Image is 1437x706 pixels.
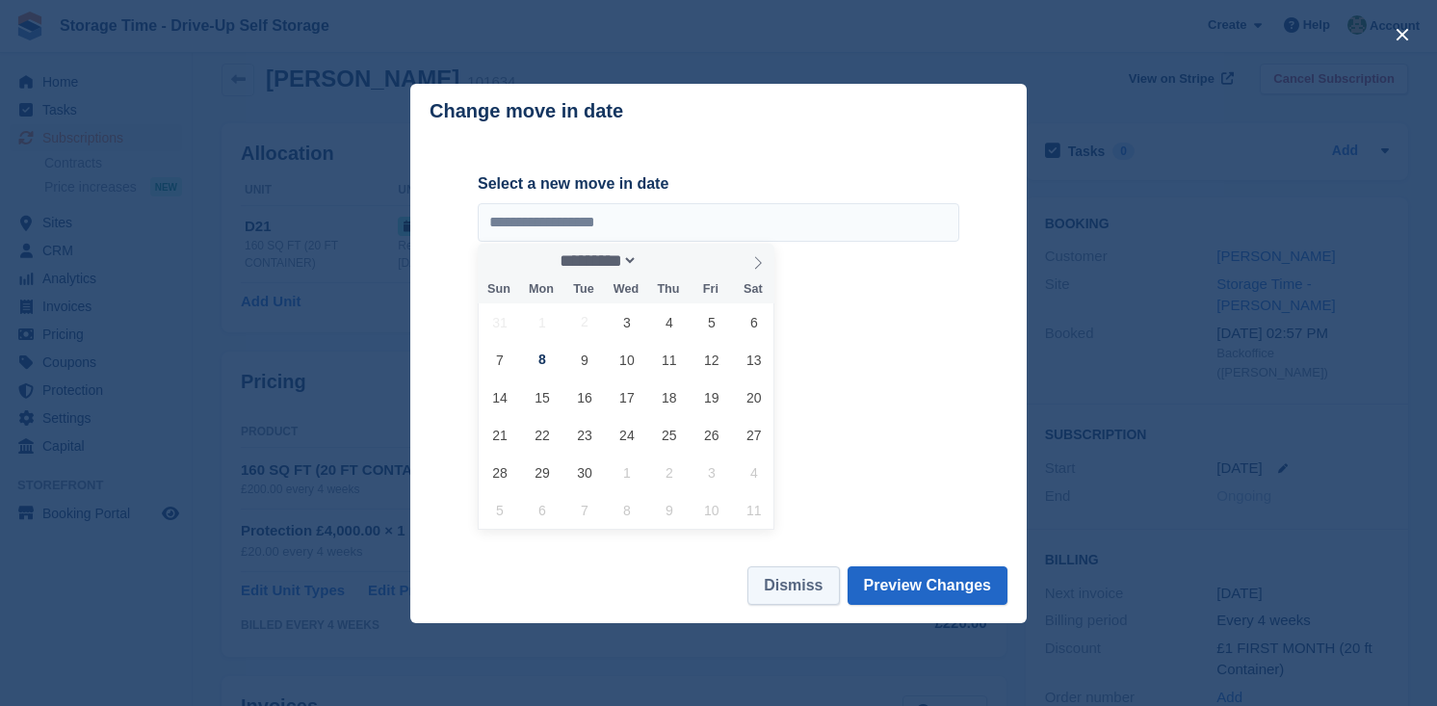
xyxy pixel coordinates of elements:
[481,303,518,341] span: August 31, 2025
[692,341,730,379] span: September 12, 2025
[735,491,772,529] span: October 11, 2025
[562,283,605,296] span: Tue
[735,379,772,416] span: September 20, 2025
[650,341,688,379] span: September 11, 2025
[1387,19,1418,50] button: close
[481,454,518,491] span: September 28, 2025
[608,491,645,529] span: October 8, 2025
[692,454,730,491] span: October 3, 2025
[478,283,520,296] span: Sun
[565,341,603,379] span: September 9, 2025
[608,454,645,491] span: October 1, 2025
[747,566,839,605] button: Dismiss
[735,303,772,341] span: September 6, 2025
[554,250,639,271] select: Month
[735,341,772,379] span: September 13, 2025
[565,491,603,529] span: October 7, 2025
[481,379,518,416] span: September 14, 2025
[735,454,772,491] span: October 4, 2025
[647,283,690,296] span: Thu
[523,416,561,454] span: September 22, 2025
[650,303,688,341] span: September 4, 2025
[638,250,698,271] input: Year
[608,341,645,379] span: September 10, 2025
[692,491,730,529] span: October 10, 2025
[481,491,518,529] span: October 5, 2025
[481,341,518,379] span: September 7, 2025
[735,416,772,454] span: September 27, 2025
[478,172,959,196] label: Select a new move in date
[481,416,518,454] span: September 21, 2025
[523,379,561,416] span: September 15, 2025
[650,416,688,454] span: September 25, 2025
[523,303,561,341] span: September 1, 2025
[848,566,1008,605] button: Preview Changes
[732,283,774,296] span: Sat
[430,100,623,122] p: Change move in date
[690,283,732,296] span: Fri
[608,303,645,341] span: September 3, 2025
[692,416,730,454] span: September 26, 2025
[565,454,603,491] span: September 30, 2025
[692,303,730,341] span: September 5, 2025
[650,454,688,491] span: October 2, 2025
[565,379,603,416] span: September 16, 2025
[523,341,561,379] span: September 8, 2025
[565,303,603,341] span: September 2, 2025
[520,283,562,296] span: Mon
[523,454,561,491] span: September 29, 2025
[608,379,645,416] span: September 17, 2025
[565,416,603,454] span: September 23, 2025
[650,491,688,529] span: October 9, 2025
[692,379,730,416] span: September 19, 2025
[523,491,561,529] span: October 6, 2025
[605,283,647,296] span: Wed
[608,416,645,454] span: September 24, 2025
[650,379,688,416] span: September 18, 2025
